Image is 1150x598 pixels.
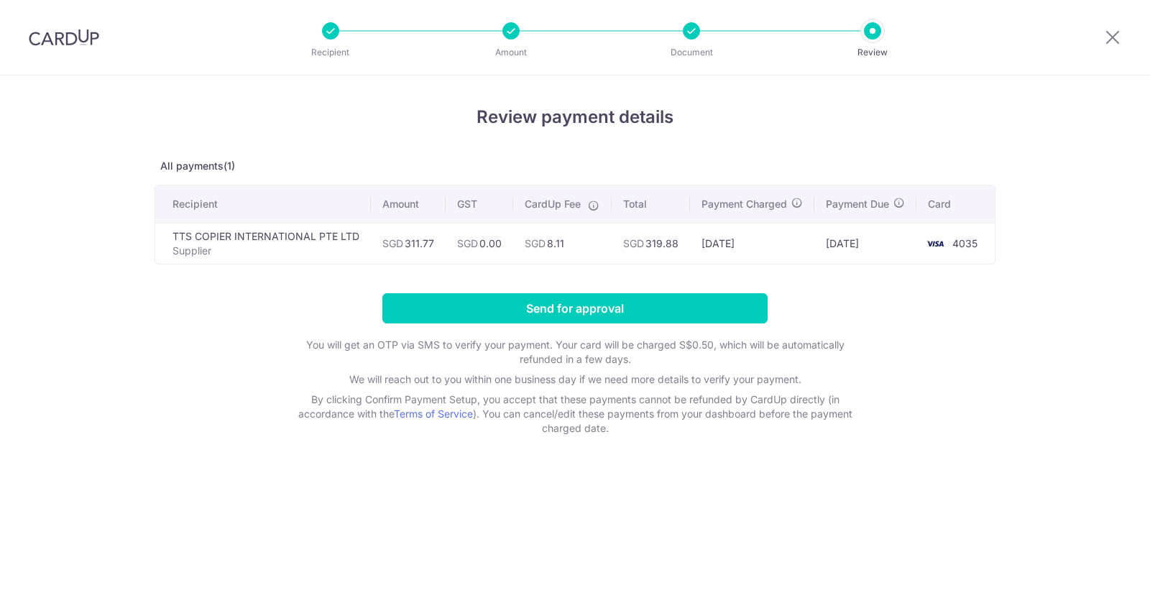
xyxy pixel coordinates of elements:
td: 0.00 [446,223,513,264]
th: Amount [371,185,446,223]
p: Document [638,45,745,60]
td: 311.77 [371,223,446,264]
h4: Review payment details [155,104,995,130]
td: 319.88 [612,223,690,264]
span: 4035 [952,237,977,249]
th: Recipient [155,185,371,223]
td: TTS COPIER INTERNATIONAL PTE LTD [155,223,371,264]
span: SGD [623,237,644,249]
span: Payment Charged [701,197,787,211]
a: Terms of Service [394,408,473,420]
span: CardUp Fee [525,197,581,211]
p: Supplier [172,244,359,258]
span: SGD [457,237,478,249]
span: SGD [382,237,403,249]
span: SGD [525,237,546,249]
p: Recipient [277,45,384,60]
p: Amount [458,45,564,60]
td: [DATE] [690,223,814,264]
p: By clicking Confirm Payment Setup, you accept that these payments cannot be refunded by CardUp di... [287,392,862,436]
p: We will reach out to you within one business day if we need more details to verify your payment. [287,372,862,387]
span: Payment Due [826,197,889,211]
td: [DATE] [814,223,916,264]
th: GST [446,185,513,223]
p: All payments(1) [155,159,995,173]
p: You will get an OTP via SMS to verify your payment. Your card will be charged S$0.50, which will ... [287,338,862,367]
img: CardUp [29,29,99,46]
p: Review [819,45,926,60]
td: 8.11 [513,223,611,264]
input: Send for approval [382,293,768,323]
th: Total [612,185,690,223]
iframe: Opens a widget where you can find more information [1058,555,1136,591]
th: Card [916,185,995,223]
img: <span class="translation_missing" title="translation missing: en.account_steps.new_confirm_form.b... [921,235,949,252]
